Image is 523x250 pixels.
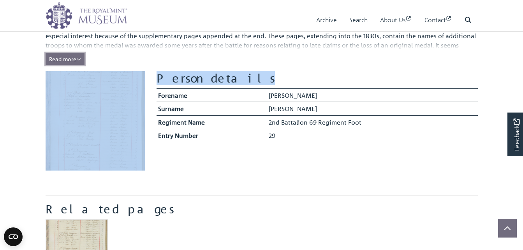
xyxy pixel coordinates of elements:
img: logo_wide.png [46,2,127,29]
a: About Us [380,9,412,31]
img: Simons, Leonard, 29 [46,71,145,171]
th: Entry Number [157,129,267,142]
span: Feedback [512,118,521,151]
h2: Person details [157,71,478,85]
a: Contact [424,9,452,31]
th: Forename [157,88,267,102]
button: Read all of the content [46,53,85,65]
h2: Related pages [46,202,478,216]
span: Read more [49,55,81,62]
th: Regiment Name [157,115,267,129]
button: Open CMP widget [4,227,23,246]
button: Scroll to top [498,219,517,238]
td: 2nd Battalion 69 Regiment Foot [267,115,478,129]
th: Surname [157,102,267,116]
a: Archive [316,9,337,31]
a: Search [349,9,368,31]
a: Would you like to provide feedback? [507,113,523,156]
td: [PERSON_NAME] [267,102,478,116]
td: 29 [267,129,478,142]
td: [PERSON_NAME] [267,88,478,102]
